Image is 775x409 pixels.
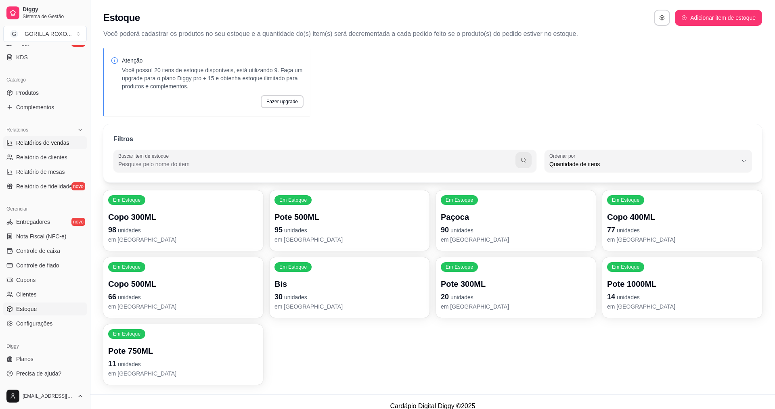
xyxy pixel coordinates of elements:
label: Ordenar por [549,152,578,159]
span: unidades [617,227,640,234]
button: Em EstoquePote 500ML95unidadesem [GEOGRAPHIC_DATA] [270,190,429,251]
a: Nota Fiscal (NFC-e) [3,230,87,243]
a: Relatórios de vendas [3,136,87,149]
span: Controle de caixa [16,247,60,255]
a: Precisa de ajuda? [3,367,87,380]
span: Quantidade de itens [549,160,737,168]
button: [EMAIL_ADDRESS][DOMAIN_NAME] [3,386,87,406]
p: em [GEOGRAPHIC_DATA] [607,303,757,311]
a: Configurações [3,317,87,330]
span: Complementos [16,103,54,111]
div: Gerenciar [3,202,87,215]
span: Relatórios de vendas [16,139,69,147]
a: Relatório de mesas [3,165,87,178]
button: Em EstoquePote 1000ML14unidadesem [GEOGRAPHIC_DATA] [602,257,762,318]
span: G [10,30,18,38]
p: 95 [274,224,425,236]
p: 98 [108,224,258,236]
button: Fazer upgrade [261,95,304,108]
span: Estoque [16,305,37,313]
button: Em EstoqueCopo 400ML77unidadesem [GEOGRAPHIC_DATA] [602,190,762,251]
p: Atenção [122,56,304,65]
p: em [GEOGRAPHIC_DATA] [274,236,425,244]
span: Clientes [16,290,37,298]
p: Copo 400ML [607,211,757,223]
span: Relatório de clientes [16,153,67,161]
a: Cupons [3,273,87,286]
a: Entregadoresnovo [3,215,87,228]
a: KDS [3,51,87,64]
span: unidades [284,294,307,300]
div: Catálogo [3,73,87,86]
span: Cupons [16,276,36,284]
p: Bis [274,278,425,290]
p: Pote 750ML [108,345,258,357]
span: Produtos [16,89,39,97]
p: Copo 300ML [108,211,258,223]
button: Em EstoqueCopo 500ML66unidadesem [GEOGRAPHIC_DATA] [103,257,263,318]
span: Configurações [16,319,52,328]
p: 14 [607,291,757,303]
p: 90 [441,224,591,236]
p: 20 [441,291,591,303]
p: Em Estoque [446,197,473,203]
button: Em EstoqueBis30unidadesem [GEOGRAPHIC_DATA] [270,257,429,318]
p: Em Estoque [446,264,473,270]
a: Controle de caixa [3,244,87,257]
span: Relatório de fidelidade [16,182,72,190]
span: Nota Fiscal (NFC-e) [16,232,66,240]
p: em [GEOGRAPHIC_DATA] [108,236,258,244]
h2: Estoque [103,11,140,24]
span: Controle de fiado [16,261,59,269]
a: DiggySistema de Gestão [3,3,87,23]
p: Você poderá cadastrar os produtos no seu estoque e a quantidade do(s) item(s) será decrementada a... [103,29,762,39]
p: Pote 500ML [274,211,425,223]
div: GORILLA ROXO ... [25,30,72,38]
span: [EMAIL_ADDRESS][DOMAIN_NAME] [23,393,74,399]
button: Em EstoquePote 750ML11unidadesem [GEOGRAPHIC_DATA] [103,324,263,385]
p: 11 [108,358,258,369]
p: Pote 300ML [441,278,591,290]
p: Em Estoque [279,197,307,203]
p: em [GEOGRAPHIC_DATA] [108,303,258,311]
button: Ordenar porQuantidade de itens [545,150,752,172]
p: Paçoca [441,211,591,223]
button: Em EstoqueCopo 300ML98unidadesem [GEOGRAPHIC_DATA] [103,190,263,251]
label: Buscar item de estoque [118,152,172,159]
span: unidades [617,294,640,300]
button: Adicionar item de estoque [675,10,762,26]
p: Em Estoque [612,264,639,270]
p: 77 [607,224,757,236]
p: Em Estoque [113,331,140,337]
p: Em Estoque [113,264,140,270]
button: Select a team [3,26,87,42]
a: Controle de fiado [3,259,87,272]
span: unidades [284,227,307,234]
span: unidades [118,294,141,300]
a: Relatório de clientes [3,151,87,164]
span: KDS [16,53,28,61]
input: Buscar item de estoque [118,160,515,168]
p: em [GEOGRAPHIC_DATA] [274,303,425,311]
a: Relatório de fidelidadenovo [3,180,87,193]
p: Em Estoque [612,197,639,203]
span: Relatório de mesas [16,168,65,176]
p: em [GEOGRAPHIC_DATA] [108,369,258,378]
span: unidades [118,227,141,234]
span: Sistema de Gestão [23,13,84,20]
span: unidades [450,294,473,300]
a: Produtos [3,86,87,99]
p: 30 [274,291,425,303]
a: Complementos [3,101,87,114]
span: Diggy [23,6,84,13]
a: Planos [3,353,87,365]
a: Clientes [3,288,87,301]
p: 66 [108,291,258,303]
span: unidades [450,227,473,234]
div: Diggy [3,340,87,353]
p: em [GEOGRAPHIC_DATA] [441,303,591,311]
p: Em Estoque [279,264,307,270]
p: Copo 500ML [108,278,258,290]
span: Planos [16,355,34,363]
